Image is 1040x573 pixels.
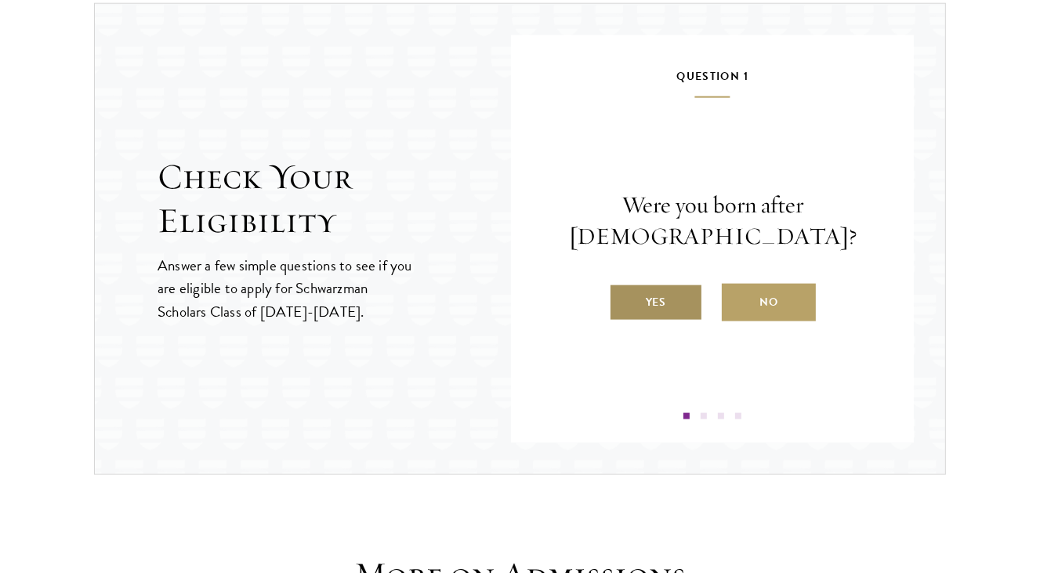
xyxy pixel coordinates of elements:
label: No [722,284,816,321]
label: Yes [609,284,703,321]
p: Were you born after [DEMOGRAPHIC_DATA]? [558,190,867,252]
h5: Question 1 [558,67,867,98]
p: Answer a few simple questions to see if you are eligible to apply for Schwarzman Scholars Class o... [158,254,414,322]
h2: Check Your Eligibility [158,155,511,243]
